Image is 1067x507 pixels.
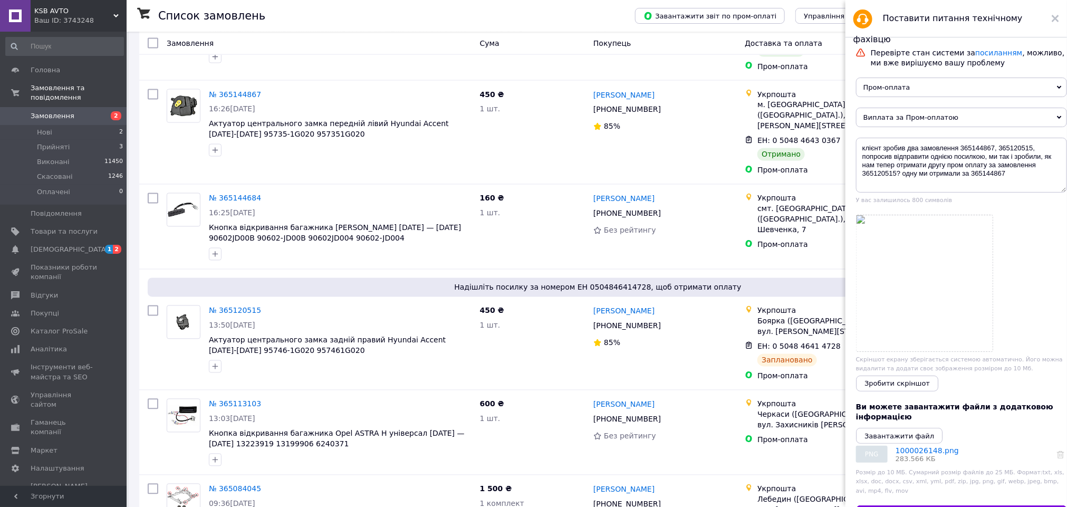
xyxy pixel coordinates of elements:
[108,172,123,181] span: 1246
[480,105,501,113] span: 1 шт.
[757,193,918,204] div: Укрпошта
[209,307,261,315] a: № 365120515
[34,16,127,25] div: Ваш ID: 3743248
[480,400,504,408] span: 600 ₴
[604,339,620,347] span: 85%
[37,157,70,167] span: Виконані
[480,209,501,217] span: 1 шт.
[209,415,255,423] span: 13:03[DATE]
[5,37,124,56] input: Пошук
[757,342,841,351] span: ЕН: 0 5048 4641 4728
[209,400,261,408] a: № 365113103
[757,89,918,100] div: Укрпошта
[604,122,620,131] span: 85%
[31,345,67,354] span: Аналітика
[757,305,918,316] div: Укрпошта
[104,157,123,167] span: 11450
[856,376,938,391] button: Зробити скріншот
[480,307,504,315] span: 450 ₴
[757,100,918,131] div: м. [GEOGRAPHIC_DATA] ([GEOGRAPHIC_DATA].), 08151, вул. [PERSON_NAME][STREET_ADDRESS]
[105,245,113,254] span: 1
[865,451,879,458] span: PNG
[31,446,57,455] span: Маркет
[209,336,446,355] a: Актуатор центрального замка задній правий Hyundai Accent [DATE]-[DATE] 95746-1G020 957461G020
[593,194,655,204] a: [PERSON_NAME]
[209,485,261,493] a: № 365084045
[856,403,1053,422] span: Ви можете завантажити файли з додатковою інформацією
[37,187,70,197] span: Оплачені
[757,240,918,250] div: Пром-оплата
[31,111,74,121] span: Замовлення
[593,399,655,410] a: [PERSON_NAME]
[167,199,200,222] img: Фото товару
[37,172,73,181] span: Скасовані
[757,204,918,235] div: смт. [GEOGRAPHIC_DATA] ([GEOGRAPHIC_DATA].), 32100, вул. Шевченка, 7
[31,227,98,236] span: Товари та послуги
[856,469,1064,494] span: Розмір до 10 МБ. Сумарний розмір файлів до 25 МБ. Формат: txt, xls, xlsx, doc, docx, csv, xml, ym...
[856,197,953,204] span: У вас залишилось 800 символів
[113,245,121,254] span: 2
[757,354,817,367] div: Заплановано
[593,39,631,47] span: Покупець
[593,306,655,317] a: [PERSON_NAME]
[604,432,656,441] span: Без рейтингу
[158,9,265,22] h1: Список замовлень
[167,305,200,339] a: Фото товару
[209,90,261,99] a: № 365144867
[757,148,805,161] div: Отримано
[757,61,918,72] div: Пром-оплата
[167,399,200,433] a: Фото товару
[167,311,200,334] img: Фото товару
[757,484,918,494] div: Укрпошта
[757,371,918,381] div: Пром-оплата
[31,464,84,473] span: Налаштування
[31,83,127,102] span: Замовлення та повідомлення
[604,226,656,235] span: Без рейтингу
[480,321,501,330] span: 1 шт.
[856,446,888,463] a: PNG
[856,78,1067,97] span: Пром-оплата
[757,399,918,409] div: Укрпошта
[31,263,98,282] span: Показники роботи компанії
[896,446,959,455] a: 1000026148.png
[745,39,822,47] span: Доставка та оплата
[209,224,461,243] a: Кнопка відкривання багажника [PERSON_NAME] [DATE] — [DATE] 90602JD00B 90602-JD00B 90602JD004 9060...
[111,111,121,120] span: 2
[856,108,1067,127] span: Виплата за Пром-оплатою
[757,137,841,145] span: ЕН: 0 5048 4643 0367
[975,49,1022,57] a: посиланням
[593,484,655,495] a: [PERSON_NAME]
[857,215,993,351] a: Screenshot.png
[209,321,255,330] span: 13:50[DATE]
[757,316,918,337] div: Боярка ([GEOGRAPHIC_DATA].), 08151, вул. [PERSON_NAME][STREET_ADDRESS]
[795,8,893,24] button: Управління статусами
[856,138,1067,193] textarea: клієнт зробив два замовлення 365144867, 365120515, попросив відправити однією посилкою, ми так і ...
[167,193,200,227] a: Фото товару
[757,165,918,176] div: Пром-оплата
[864,379,930,387] span: Зробити скріншот
[119,187,123,197] span: 0
[31,291,58,300] span: Відгуки
[209,120,449,139] a: Актуатор центрального замка передній лівий Hyundai Accent [DATE]-[DATE] 95735-1G020 957351G020
[209,429,465,448] span: Кнопка відкривання багажника Opel ASTRA H універсал [DATE] — [DATE] 13223919 13199906 6240371
[31,418,98,437] span: Гаманець компанії
[480,39,499,47] span: Cума
[167,405,200,427] img: Фото товару
[591,102,663,117] div: [PHONE_NUMBER]
[480,485,512,493] span: 1 500 ₴
[480,415,501,423] span: 1 шт.
[152,282,1044,293] span: Надішліть посилку за номером ЕН 0504846414728, щоб отримати оплату
[119,128,123,137] span: 2
[167,39,214,47] span: Замовлення
[757,409,918,431] div: Черкаси ([GEOGRAPHIC_DATA].), 18016, вул. Захисників [PERSON_NAME], 6
[635,8,785,24] button: Завантажити звіт по пром-оплаті
[856,356,1063,372] span: Скріншот екрану зберігається системою автоматично. Його можна видалити та додати своє зображення ...
[591,206,663,221] div: [PHONE_NUMBER]
[167,90,200,122] img: Фото товару
[31,327,88,336] span: Каталог ProSale
[864,432,934,440] i: Завантажити файл
[31,390,98,409] span: Управління сайтом
[856,428,943,444] button: Завантажити файл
